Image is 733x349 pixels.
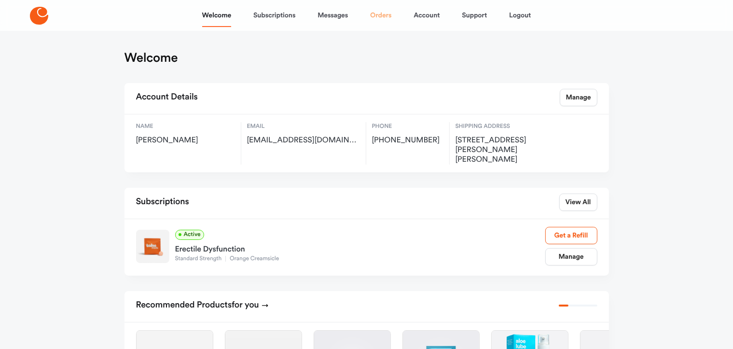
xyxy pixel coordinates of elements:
[318,4,348,27] a: Messages
[175,230,204,240] span: Active
[247,122,360,131] span: Email
[456,122,559,131] span: Shipping Address
[560,89,597,106] a: Manage
[559,194,597,211] a: View All
[175,240,545,255] div: Erectile Dysfunction
[509,4,531,27] a: Logout
[456,136,559,165] span: 7313 Vintage Glen Way, Fuquay Varina, US, 27526
[462,4,487,27] a: Support
[370,4,391,27] a: Orders
[414,4,440,27] a: Account
[136,136,235,145] span: [PERSON_NAME]
[253,4,295,27] a: Subscriptions
[136,89,198,106] h2: Account Details
[136,230,169,263] img: Standard Strength
[136,297,269,314] h2: Recommended Products
[545,248,597,265] a: Manage
[372,136,443,145] span: [PHONE_NUMBER]
[136,122,235,131] span: Name
[225,256,283,262] span: Orange Creamsicle
[136,194,189,211] h2: Subscriptions
[232,301,259,309] span: for you
[124,50,178,66] h1: Welcome
[175,240,545,263] a: Erectile DysfunctionStandard StrengthOrange Creamsicle
[545,227,597,244] a: Get a Refill
[372,122,443,131] span: Phone
[202,4,231,27] a: Welcome
[247,136,360,145] span: wryerkes@gmail.com
[175,256,226,262] span: Standard Strength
